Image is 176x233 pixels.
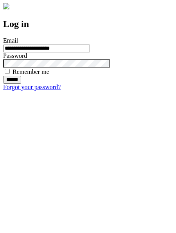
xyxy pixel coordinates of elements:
h2: Log in [3,19,173,29]
label: Remember me [13,68,49,75]
a: Forgot your password? [3,84,61,90]
label: Password [3,52,27,59]
label: Email [3,37,18,44]
img: logo-4e3dc11c47720685a147b03b5a06dd966a58ff35d612b21f08c02c0306f2b779.png [3,3,9,9]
